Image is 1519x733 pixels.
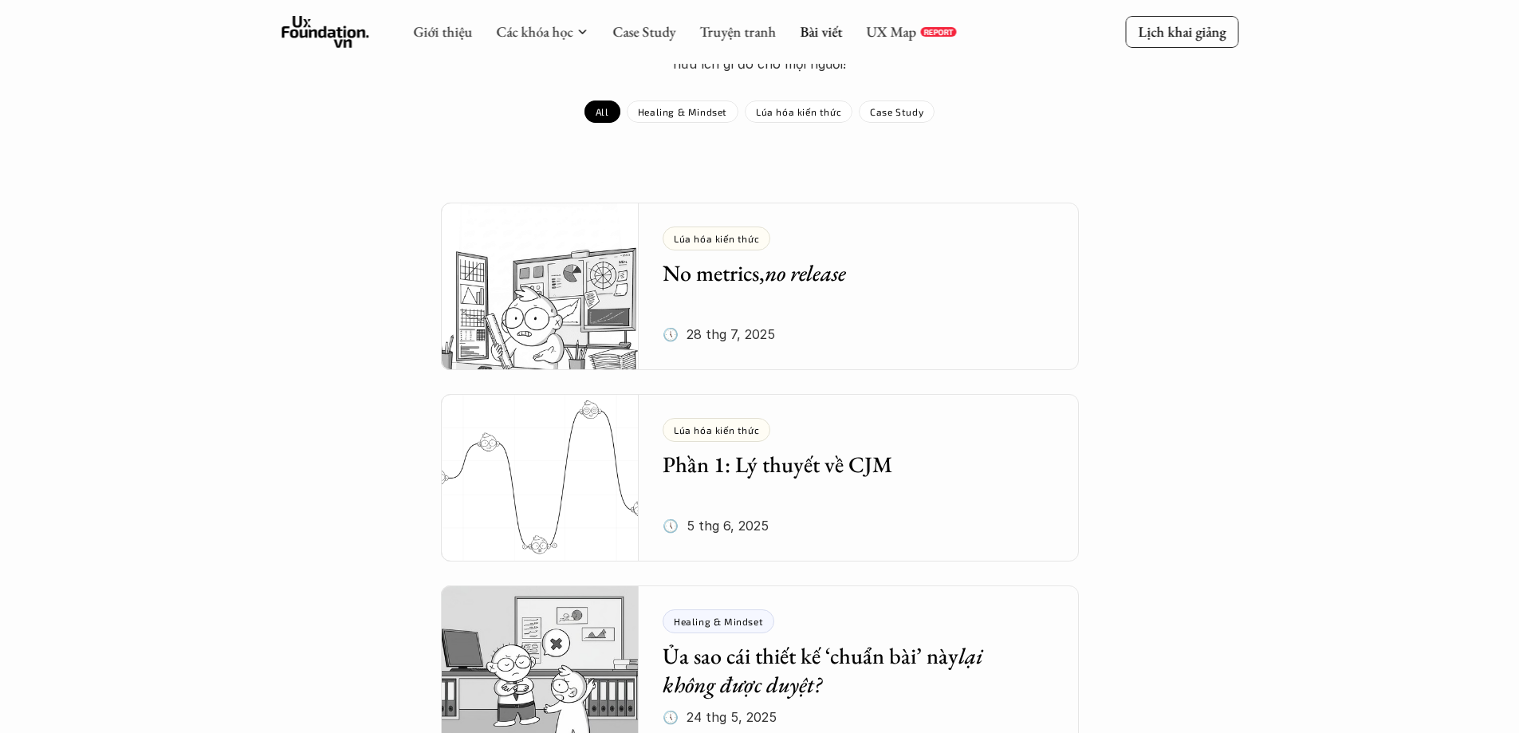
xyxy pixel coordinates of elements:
p: Lúa hóa kiến thức [674,233,759,244]
a: Lúa hóa kiến thức [745,100,852,123]
a: Bài viết [800,22,842,41]
p: All [596,106,609,117]
a: Lúa hóa kiến thứcNo metrics,no release🕔 28 thg 7, 2025 [441,203,1079,370]
a: Lịch khai giảng [1125,16,1238,47]
em: no release [765,258,846,287]
p: Lịch khai giảng [1138,22,1226,41]
p: 🕔 28 thg 7, 2025 [663,322,775,346]
p: REPORT [923,27,953,37]
a: Case Study [612,22,675,41]
a: Lúa hóa kiến thứcPhần 1: Lý thuyết về CJM🕔 5 thg 6, 2025 [441,394,1079,562]
a: Các khóa học [496,22,573,41]
p: 🕔 24 thg 5, 2025 [663,705,777,729]
p: Lúa hóa kiến thức [756,106,841,117]
p: 🕔 5 thg 6, 2025 [663,514,769,538]
a: REPORT [920,27,956,37]
a: Case Study [859,100,935,123]
a: UX Map [866,22,916,41]
em: lại không được duyệt? [663,641,988,699]
p: Healing & Mindset [674,616,763,627]
p: Case Study [870,106,923,117]
a: Giới thiệu [413,22,472,41]
a: Healing & Mindset [627,100,738,123]
h5: No metrics, [663,258,1031,287]
a: Truyện tranh [699,22,776,41]
h5: Ủa sao cái thiết kế ‘chuẩn bài’ này [663,641,1031,700]
p: Healing & Mindset [638,106,727,117]
h5: Phần 1: Lý thuyết về CJM [663,450,1031,479]
p: Lúa hóa kiến thức [674,424,759,435]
